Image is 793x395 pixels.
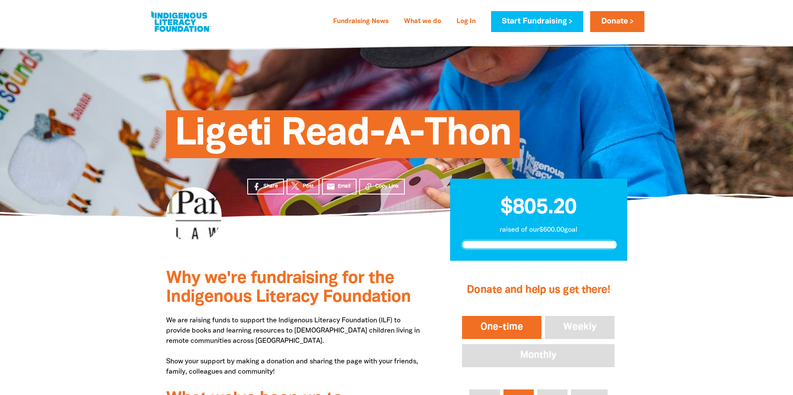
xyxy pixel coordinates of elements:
h2: Donate and help us get there! [460,273,616,307]
span: Email [338,183,351,190]
span: Why we're fundraising for the Indigenous Literacy Foundation [166,271,411,305]
button: Monthly [460,342,616,369]
a: Post [287,179,319,195]
p: raised of our $600.00 goal [461,225,617,235]
button: Copy Link [359,179,405,195]
span: Copy Link [375,183,399,190]
i: email [326,182,335,191]
a: What we do [399,15,446,29]
a: emailEmail [322,179,357,195]
p: We are raising funds to support the Indigenous Literacy Foundation (ILF) to provide books and lea... [166,315,424,377]
button: One-time [460,314,543,341]
a: Log In [451,15,481,29]
button: Weekly [543,314,617,341]
span: Post [303,183,313,190]
a: Start Fundraising [491,11,583,32]
a: Fundraising News [328,15,394,29]
a: Donate [590,11,644,32]
span: Ligeti Read-A-Thon [175,117,512,158]
span: Share [263,183,278,190]
a: Share [247,179,284,195]
span: $805.20 [500,198,576,218]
